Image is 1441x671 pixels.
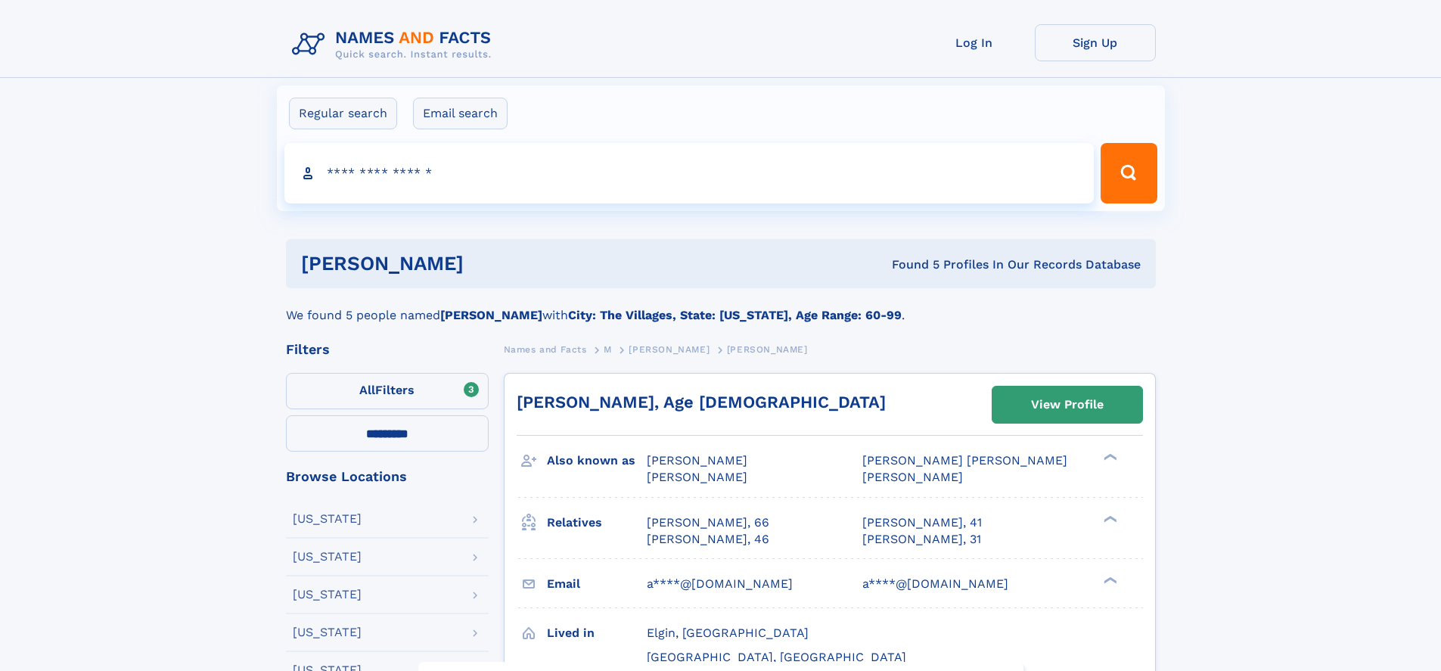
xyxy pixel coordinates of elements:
[547,620,647,646] h3: Lived in
[647,531,769,548] a: [PERSON_NAME], 46
[1035,24,1156,61] a: Sign Up
[286,24,504,65] img: Logo Names and Facts
[629,344,710,355] span: [PERSON_NAME]
[1100,452,1118,462] div: ❯
[547,571,647,597] h3: Email
[604,344,612,355] span: M
[678,256,1141,273] div: Found 5 Profiles In Our Records Database
[517,393,886,412] a: [PERSON_NAME], Age [DEMOGRAPHIC_DATA]
[289,98,397,129] label: Regular search
[413,98,508,129] label: Email search
[1101,143,1157,203] button: Search Button
[293,551,362,563] div: [US_STATE]
[604,340,612,359] a: M
[862,531,981,548] a: [PERSON_NAME], 31
[1100,514,1118,523] div: ❯
[862,453,1067,468] span: [PERSON_NAME] [PERSON_NAME]
[293,589,362,601] div: [US_STATE]
[286,288,1156,325] div: We found 5 people named with .
[440,308,542,322] b: [PERSON_NAME]
[914,24,1035,61] a: Log In
[1100,575,1118,585] div: ❯
[547,510,647,536] h3: Relatives
[293,626,362,638] div: [US_STATE]
[286,470,489,483] div: Browse Locations
[647,453,747,468] span: [PERSON_NAME]
[286,373,489,409] label: Filters
[629,340,710,359] a: [PERSON_NAME]
[293,513,362,525] div: [US_STATE]
[286,343,489,356] div: Filters
[647,514,769,531] a: [PERSON_NAME], 66
[862,514,982,531] a: [PERSON_NAME], 41
[647,626,809,640] span: Elgin, [GEOGRAPHIC_DATA]
[1031,387,1104,422] div: View Profile
[862,470,963,484] span: [PERSON_NAME]
[568,308,902,322] b: City: The Villages, State: [US_STATE], Age Range: 60-99
[992,387,1142,423] a: View Profile
[647,650,906,664] span: [GEOGRAPHIC_DATA], [GEOGRAPHIC_DATA]
[284,143,1095,203] input: search input
[301,254,678,273] h1: [PERSON_NAME]
[727,344,808,355] span: [PERSON_NAME]
[547,448,647,474] h3: Also known as
[504,340,587,359] a: Names and Facts
[359,383,375,397] span: All
[647,470,747,484] span: [PERSON_NAME]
